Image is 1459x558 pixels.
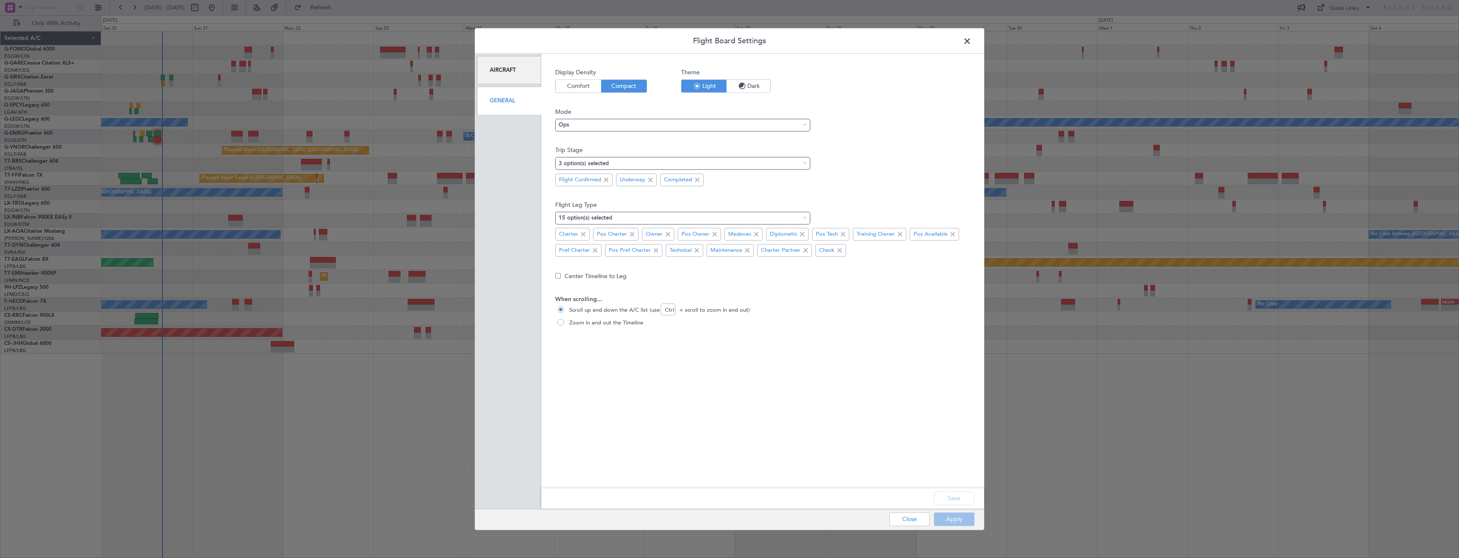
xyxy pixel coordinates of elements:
span: Technical [670,246,692,255]
span: Charter Partner [761,246,800,255]
div: Aircraft [477,56,541,85]
span: Mode [555,107,970,116]
div: General [477,87,541,115]
span: Pos Available [914,230,948,239]
span: Pos Owner [681,230,710,239]
button: Dark [727,80,770,93]
span: Pos Pref Charter [609,246,651,255]
span: Flight Leg Type [555,200,970,209]
span: When scrolling... [555,295,970,304]
span: Owner [646,230,663,239]
span: Pos Charter [597,230,627,239]
span: Flight Confirmed [559,175,601,184]
span: Scroll up and down the A/C list (use Ctrl + scroll to zoom in and out) [566,306,750,315]
span: Ops [559,122,569,128]
label: Center Timeline to Leg [565,271,627,280]
button: Comfort [556,80,601,93]
span: Pref Charter [559,246,590,255]
span: Zoom in and out the Timeline [566,319,643,327]
span: Pos Tech [816,230,838,239]
span: Completed [664,175,692,184]
button: Light [681,80,727,93]
span: Display Density [555,68,647,77]
mat-select-trigger: 15 option(s) selected [559,215,612,221]
span: Trip Stage [555,146,970,155]
span: Underway [620,175,645,184]
span: Maintenance [710,246,742,255]
span: Theme [681,68,771,77]
span: Charter [559,230,578,239]
span: Diplomatic [770,230,797,239]
button: Compact [601,80,647,93]
mat-select-trigger: 3 option(s) selected [559,161,609,166]
button: Close [889,512,930,526]
span: Check [819,246,835,255]
span: Medevac [728,230,751,239]
span: Training Owner [857,230,895,239]
header: Flight Board Settings [475,28,984,54]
